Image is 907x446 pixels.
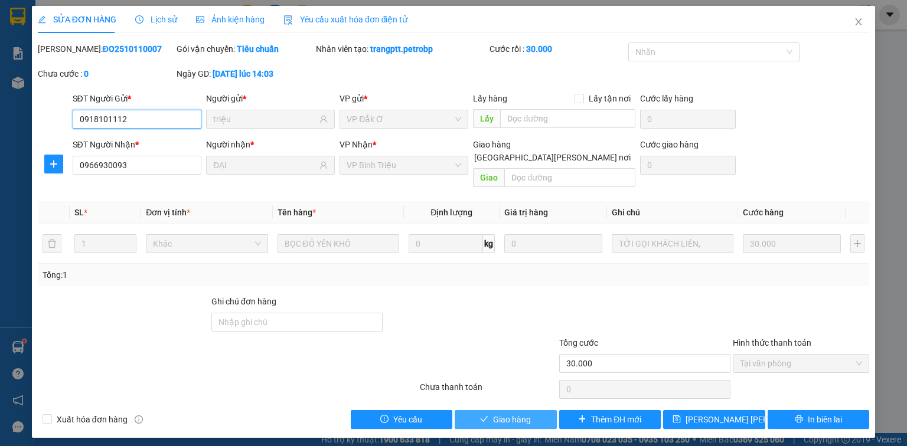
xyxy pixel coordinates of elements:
[206,92,335,105] div: Người gửi
[850,234,864,253] button: plus
[38,67,174,80] div: Chưa cước :
[283,15,408,24] span: Yêu cầu xuất hóa đơn điện tử
[419,381,557,401] div: Chưa thanh toán
[808,413,842,426] span: In biên lai
[393,413,422,426] span: Yêu cầu
[319,161,328,169] span: user
[473,140,511,149] span: Giao hàng
[480,415,488,424] span: check
[213,113,317,126] input: Tên người gửi
[316,42,487,55] div: Nhân viên tạo:
[103,44,162,54] b: ĐO2510110007
[38,15,116,24] span: SỬA ĐƠN HÀNG
[740,355,862,372] span: Tại văn phòng
[473,168,504,187] span: Giao
[504,234,602,253] input: 0
[52,413,132,426] span: Xuất hóa đơn hàng
[795,415,803,424] span: printer
[283,15,293,25] img: icon
[430,208,472,217] span: Định lượng
[673,415,681,424] span: save
[380,415,389,424] span: exclamation-circle
[640,110,736,129] input: Cước lấy hàng
[74,208,84,217] span: SL
[92,10,172,38] div: VP Bình Long
[211,313,383,332] input: Ghi chú đơn hàng
[686,413,814,426] span: [PERSON_NAME] [PERSON_NAME]
[43,268,351,281] div: Tổng: 1
[196,15,204,24] span: picture
[340,140,373,149] span: VP Nhận
[351,410,453,429] button: exclamation-circleYêu cầu
[10,10,84,38] div: VP Bình Triệu
[743,208,784,217] span: Cước hàng
[340,92,468,105] div: VP gửi
[146,208,190,217] span: Đơn vị tính
[84,69,89,78] b: 0
[504,168,635,187] input: Dọc đường
[733,338,811,347] label: Hình thức thanh toán
[842,6,875,39] button: Close
[663,410,765,429] button: save[PERSON_NAME] [PERSON_NAME]
[854,17,863,27] span: close
[211,297,276,306] label: Ghi chú đơn hàng
[504,208,548,217] span: Giá trị hàng
[370,44,433,54] b: trangptt.petrobp
[578,415,586,424] span: plus
[640,140,699,149] label: Cước giao hàng
[177,67,313,80] div: Ngày GD:
[469,151,635,164] span: [GEOGRAPHIC_DATA][PERSON_NAME] nơi
[483,234,495,253] span: kg
[73,92,201,105] div: SĐT Người Gửi
[607,201,738,224] th: Ghi chú
[135,415,143,424] span: info-circle
[455,410,557,429] button: checkGiao hàng
[73,138,201,151] div: SĐT Người Nhận
[90,76,174,93] div: 30.000
[90,79,107,91] span: CC :
[10,11,28,24] span: Gửi:
[213,69,273,78] b: [DATE] lúc 14:03
[347,156,461,174] span: VP Bình Triệu
[473,109,500,128] span: Lấy
[44,155,63,173] button: plus
[640,156,736,175] input: Cước giao hàng
[10,38,84,53] div: ĐỨC
[213,159,317,172] input: Tên người nhận
[347,110,461,128] span: VP Đắk Ơ
[319,115,328,123] span: user
[153,235,260,252] span: Khác
[43,234,61,253] button: delete
[559,410,661,429] button: plusThêm ĐH mới
[490,42,626,55] div: Cước rồi :
[743,234,841,253] input: 0
[473,94,507,103] span: Lấy hàng
[177,42,313,55] div: Gói vận chuyển:
[500,109,635,128] input: Dọc đường
[640,94,693,103] label: Cước lấy hàng
[612,234,733,253] input: Ghi Chú
[206,138,335,151] div: Người nhận
[591,413,641,426] span: Thêm ĐH mới
[278,208,316,217] span: Tên hàng
[768,410,870,429] button: printerIn biên lai
[38,15,46,24] span: edit
[584,92,635,105] span: Lấy tận nơi
[45,159,63,169] span: plus
[493,413,531,426] span: Giao hàng
[278,234,399,253] input: VD: Bàn, Ghế
[526,44,552,54] b: 30.000
[196,15,265,24] span: Ảnh kiện hàng
[559,338,598,347] span: Tổng cước
[135,15,143,24] span: clock-circle
[237,44,279,54] b: Tiêu chuẩn
[92,11,120,24] span: Nhận:
[135,15,177,24] span: Lịch sử
[38,42,174,55] div: [PERSON_NAME]:
[92,38,172,53] div: KHÁNH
